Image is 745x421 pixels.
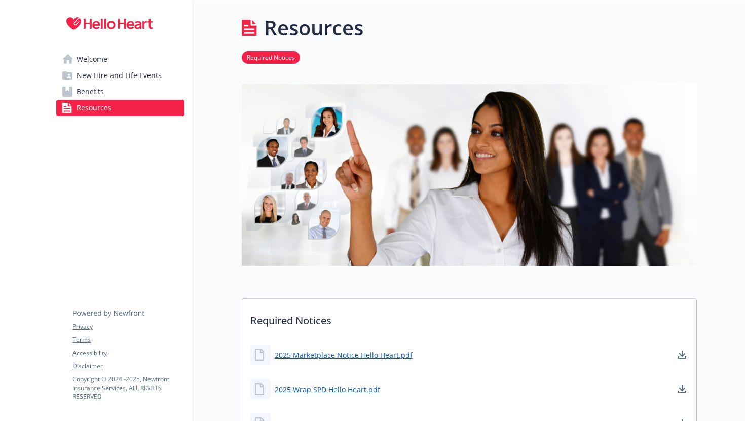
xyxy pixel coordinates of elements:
a: 2025 Wrap SPD Hello Heart.pdf [275,384,380,395]
a: Benefits [56,84,184,100]
a: 2025 Marketplace Notice Hello Heart.pdf [275,350,413,360]
a: Privacy [72,322,184,331]
span: Benefits [77,84,104,100]
span: Resources [77,100,111,116]
a: Terms [72,335,184,345]
a: download document [676,383,688,395]
span: New Hire and Life Events [77,67,162,84]
a: Welcome [56,51,184,67]
h1: Resources [264,13,363,43]
a: Resources [56,100,184,116]
p: Required Notices [242,299,696,336]
span: Welcome [77,51,107,67]
a: Disclaimer [72,362,184,371]
a: Required Notices [242,52,300,62]
a: New Hire and Life Events [56,67,184,84]
img: resources page banner [242,84,697,266]
a: download document [676,349,688,361]
a: Accessibility [72,349,184,358]
p: Copyright © 2024 - 2025 , Newfront Insurance Services, ALL RIGHTS RESERVED [72,375,184,401]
